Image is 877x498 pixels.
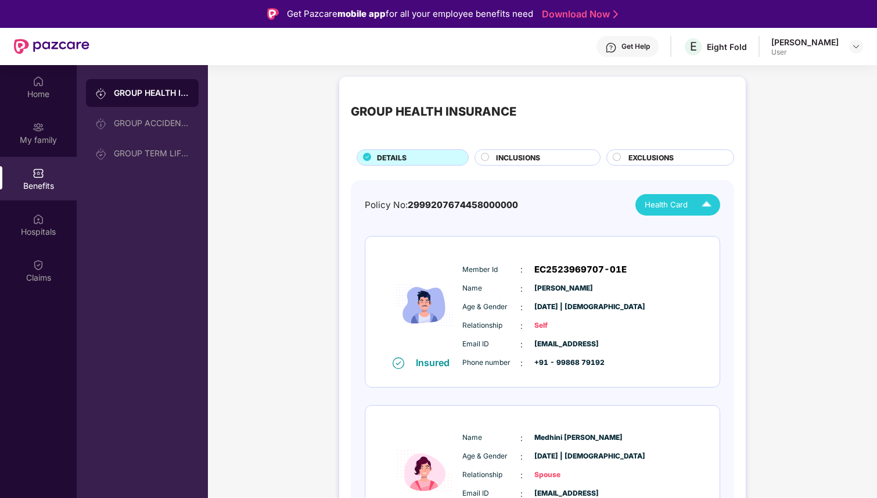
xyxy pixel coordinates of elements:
[95,88,107,99] img: svg+xml;base64,PHN2ZyB3aWR0aD0iMjAiIGhlaWdodD0iMjAiIHZpZXdCb3g9IjAgMCAyMCAyMCIgZmlsbD0ibm9uZSIgeG...
[771,37,839,48] div: [PERSON_NAME]
[462,357,520,368] span: Phone number
[462,451,520,462] span: Age & Gender
[613,8,618,20] img: Stroke
[496,152,540,163] span: INCLUSIONS
[462,264,520,275] span: Member Id
[520,450,523,463] span: :
[520,469,523,482] span: :
[114,149,189,158] div: GROUP TERM LIFE INSURANCE
[520,263,523,276] span: :
[33,167,44,179] img: svg+xml;base64,PHN2ZyBpZD0iQmVuZWZpdHMiIHhtbG5zPSJodHRwOi8vd3d3LnczLm9yZy8yMDAwL3N2ZyIgd2lkdGg9Ij...
[534,432,592,443] span: Medhini [PERSON_NAME]
[520,320,523,332] span: :
[365,198,518,212] div: Policy No:
[462,339,520,350] span: Email ID
[408,199,518,210] span: 2999207674458000000
[534,302,592,313] span: [DATE] | [DEMOGRAPHIC_DATA]
[628,152,674,163] span: EXCLUSIONS
[534,470,592,481] span: Spouse
[377,152,407,163] span: DETAILS
[520,338,523,351] span: :
[534,320,592,331] span: Self
[393,357,404,369] img: svg+xml;base64,PHN2ZyB4bWxucz0iaHR0cDovL3d3dy53My5vcmcvMjAwMC9zdmciIHdpZHRoPSIxNiIgaGVpZ2h0PSIxNi...
[287,7,533,21] div: Get Pazcare for all your employee benefits need
[520,432,523,445] span: :
[690,40,697,53] span: E
[462,302,520,313] span: Age & Gender
[534,263,627,277] span: EC2523969707-01E
[707,41,747,52] div: Eight Fold
[605,42,617,53] img: svg+xml;base64,PHN2ZyBpZD0iSGVscC0zMngzMiIgeG1sbnM9Imh0dHA6Ly93d3cudzMub3JnLzIwMDAvc3ZnIiB3aWR0aD...
[645,199,688,211] span: Health Card
[33,121,44,133] img: svg+xml;base64,PHN2ZyB3aWR0aD0iMjAiIGhlaWdodD0iMjAiIHZpZXdCb3g9IjAgMCAyMCAyMCIgZmlsbD0ibm9uZSIgeG...
[542,8,614,20] a: Download Now
[520,301,523,314] span: :
[95,118,107,130] img: svg+xml;base64,PHN2ZyB3aWR0aD0iMjAiIGhlaWdodD0iMjAiIHZpZXdCb3g9IjAgMCAyMCAyMCIgZmlsbD0ibm9uZSIgeG...
[621,42,650,51] div: Get Help
[520,282,523,295] span: :
[14,39,89,54] img: New Pazcare Logo
[462,470,520,481] span: Relationship
[462,432,520,443] span: Name
[114,119,189,128] div: GROUP ACCIDENTAL INSURANCE
[520,357,523,370] span: :
[534,451,592,462] span: [DATE] | [DEMOGRAPHIC_DATA]
[635,194,720,216] button: Health Card
[534,283,592,294] span: [PERSON_NAME]
[416,357,457,368] div: Insured
[33,213,44,225] img: svg+xml;base64,PHN2ZyBpZD0iSG9zcGl0YWxzIiB4bWxucz0iaHR0cDovL3d3dy53My5vcmcvMjAwMC9zdmciIHdpZHRoPS...
[351,102,516,121] div: GROUP HEALTH INSURANCE
[462,283,520,294] span: Name
[851,42,861,51] img: svg+xml;base64,PHN2ZyBpZD0iRHJvcGRvd24tMzJ4MzIiIHhtbG5zPSJodHRwOi8vd3d3LnczLm9yZy8yMDAwL3N2ZyIgd2...
[390,254,459,356] img: icon
[267,8,279,20] img: Logo
[114,87,189,99] div: GROUP HEALTH INSURANCE
[337,8,386,19] strong: mobile app
[95,148,107,160] img: svg+xml;base64,PHN2ZyB3aWR0aD0iMjAiIGhlaWdodD0iMjAiIHZpZXdCb3g9IjAgMCAyMCAyMCIgZmlsbD0ibm9uZSIgeG...
[534,339,592,350] span: [EMAIL_ADDRESS]
[33,76,44,87] img: svg+xml;base64,PHN2ZyBpZD0iSG9tZSIgeG1sbnM9Imh0dHA6Ly93d3cudzMub3JnLzIwMDAvc3ZnIiB3aWR0aD0iMjAiIG...
[534,357,592,368] span: +91 - 99868 79192
[462,320,520,331] span: Relationship
[771,48,839,57] div: User
[696,195,717,215] img: Icuh8uwCUCF+XjCZyLQsAKiDCM9HiE6CMYmKQaPGkZKaA32CAAACiQcFBJY0IsAAAAASUVORK5CYII=
[33,259,44,271] img: svg+xml;base64,PHN2ZyBpZD0iQ2xhaW0iIHhtbG5zPSJodHRwOi8vd3d3LnczLm9yZy8yMDAwL3N2ZyIgd2lkdGg9IjIwIi...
